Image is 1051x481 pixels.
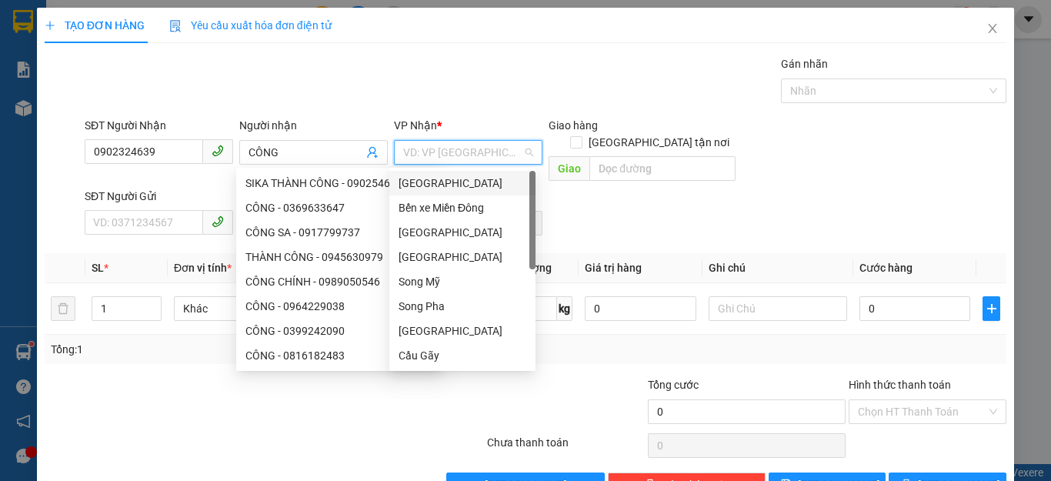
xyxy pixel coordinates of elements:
input: 0 [585,296,696,321]
th: Ghi chú [702,253,853,283]
div: Ninh Sơn [389,220,536,245]
span: Giao [549,156,589,181]
div: Chưa thanh toán [485,434,646,461]
span: SL [92,262,104,274]
span: VP Nhận [394,119,437,132]
span: plus [45,20,55,31]
div: Bến xe Miền Đông [399,199,526,216]
span: kg [557,296,572,321]
div: CÔNG - 0816182483 [236,343,442,368]
div: SIKA THÀNH CÔNG - 0902546569 [236,171,442,195]
div: Tổng: 1 [51,341,407,358]
span: TẠO ĐƠN HÀNG [45,19,145,32]
span: Cước hàng [859,262,913,274]
span: user-add [366,146,379,159]
div: Trà Giang [389,319,536,343]
img: logo.jpg [167,19,204,56]
span: phone [212,145,224,157]
span: close [986,22,999,35]
b: [DOMAIN_NAME] [129,58,212,71]
b: Xe Đăng Nhân [19,99,68,172]
div: Quảng Sơn [389,245,536,269]
div: Song Mỹ [399,273,526,290]
div: [GEOGRAPHIC_DATA] [399,322,526,339]
div: THÀNH CÔNG - 0945630979 [245,249,433,266]
span: Khác [183,297,303,320]
div: SIKA THÀNH CÔNG - 0902546569 [245,175,433,192]
div: [GEOGRAPHIC_DATA] [399,224,526,241]
div: Cầu Gãy [389,343,536,368]
div: Người nhận [239,117,388,134]
span: Yêu cầu xuất hóa đơn điện tử [169,19,332,32]
div: Bến xe Miền Đông [389,195,536,220]
div: CÔNG - 0816182483 [245,347,433,364]
span: Giao hàng [549,119,598,132]
div: THÀNH CÔNG - 0945630979 [236,245,442,269]
button: plus [983,296,1000,321]
div: [GEOGRAPHIC_DATA] [399,249,526,266]
button: Close [971,8,1014,51]
button: delete [51,296,75,321]
div: CÔNG SA - 0917799737 [245,224,433,241]
div: CÔNG - 0369633647 [245,199,433,216]
div: CÔNG - 0369633647 [236,195,442,220]
label: Gán nhãn [781,58,828,70]
div: Sài Gòn [389,171,536,195]
img: icon [169,20,182,32]
div: CÔNG - 0964229038 [245,298,433,315]
b: Gửi khách hàng [95,22,152,95]
div: CÔNG - 0964229038 [236,294,442,319]
div: CÔNG CHÍNH - 0989050546 [245,273,433,290]
div: SĐT Người Nhận [85,117,233,134]
div: CÔNG CHÍNH - 0989050546 [236,269,442,294]
input: Ghi Chú [709,296,847,321]
div: SĐT Người Gửi [85,188,233,205]
div: Song Mỹ [389,269,536,294]
div: [GEOGRAPHIC_DATA] [399,175,526,192]
div: CÔNG - 0399242090 [236,319,442,343]
span: [GEOGRAPHIC_DATA] tận nơi [582,134,736,151]
span: phone [212,215,224,228]
div: Cầu Gãy [399,347,526,364]
span: Giá trị hàng [585,262,642,274]
span: plus [983,302,999,315]
div: CÔNG - 0399242090 [245,322,433,339]
label: Hình thức thanh toán [849,379,951,391]
div: CÔNG SA - 0917799737 [236,220,442,245]
input: Dọc đường [589,156,736,181]
span: Tổng cước [648,379,699,391]
span: Đơn vị tính [174,262,232,274]
div: Song Pha [389,294,536,319]
div: Song Pha [399,298,526,315]
li: (c) 2017 [129,73,212,92]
